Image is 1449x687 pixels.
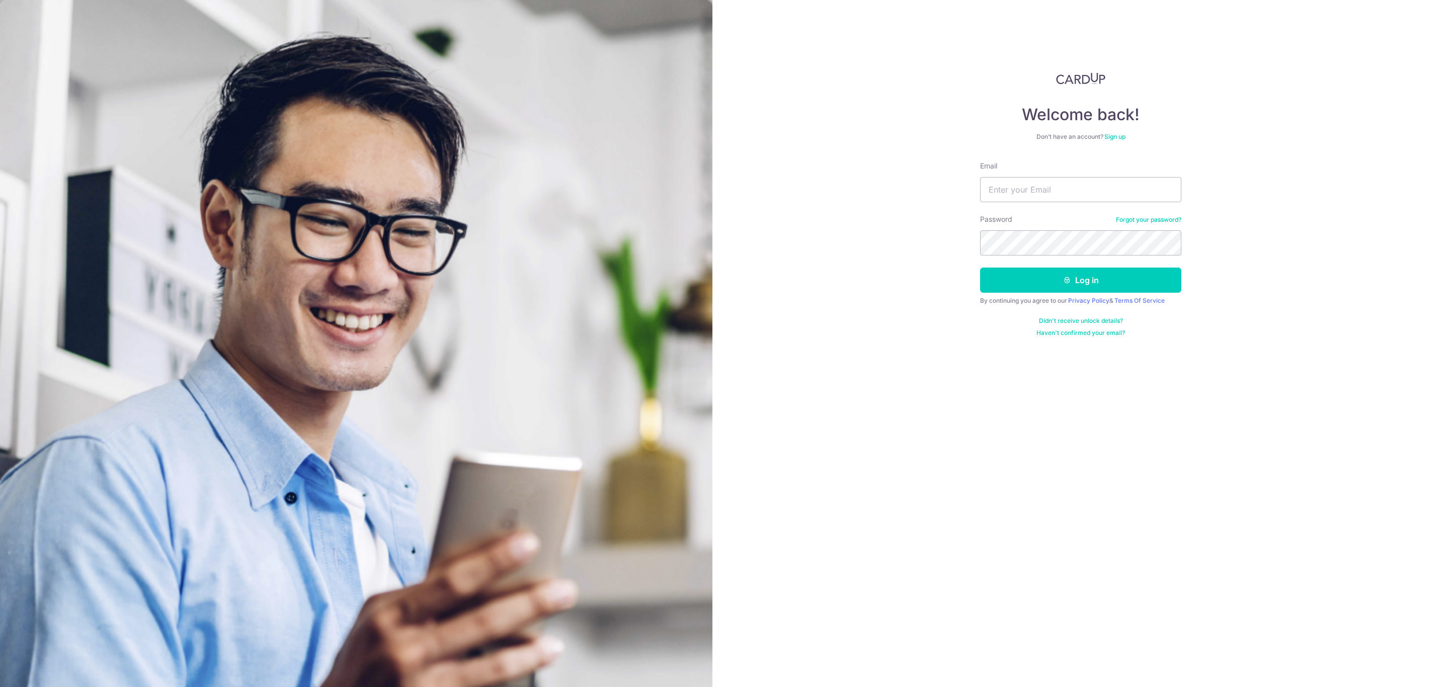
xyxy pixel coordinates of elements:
a: Privacy Policy [1068,297,1109,304]
button: Log in [980,268,1181,293]
a: Forgot your password? [1116,216,1181,224]
a: Haven't confirmed your email? [1036,329,1125,337]
div: Don’t have an account? [980,133,1181,141]
div: By continuing you agree to our & [980,297,1181,305]
img: CardUp Logo [1056,72,1105,84]
a: Didn't receive unlock details? [1039,317,1123,325]
h4: Welcome back! [980,105,1181,125]
label: Email [980,161,997,171]
input: Enter your Email [980,177,1181,202]
label: Password [980,214,1012,224]
a: Sign up [1104,133,1125,140]
a: Terms Of Service [1114,297,1165,304]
